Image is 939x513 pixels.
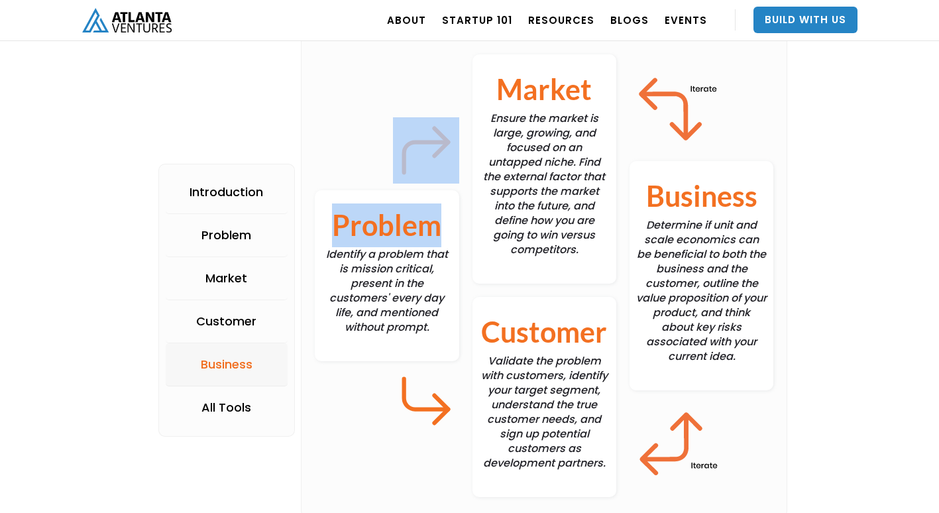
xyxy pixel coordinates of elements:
a: All Tools [166,386,288,429]
a: Business [166,343,288,386]
a: RESOURCES [528,1,594,38]
a: Market [166,257,288,300]
div: Introduction [190,186,263,199]
img: arrow double top [630,58,726,154]
a: Introduction [166,171,288,214]
span: Customer [481,310,607,354]
img: arrow double bottom [630,397,726,494]
div: Business [201,358,252,371]
div: Determine if unit and scale economics can be beneficial to both the business and the customer, ou... [630,161,773,390]
div: Validate the problem with customers, identify your target segment, understand the true customer n... [472,297,616,497]
img: corner up right [393,117,459,184]
a: CustomerValidate the problem with customers, identify your target segment, understand the true cu... [472,290,616,504]
a: ABOUT [387,1,426,38]
a: ProblemIdentify a problem that is mission critical, present in the customers' every day life, and... [315,184,459,368]
a: EVENTS [665,1,707,38]
div: Problem [201,229,251,242]
a: Problem [166,214,288,257]
a: BLOGS [610,1,649,38]
a: Startup 101 [442,1,512,38]
a: BusinessDetermine if unit and scale economics can be beneficial to both the business and the cust... [630,154,773,397]
span: Problem [332,203,441,247]
div: Identify a problem that is mission critical, present in the customers' every day life, and mentio... [315,190,459,361]
div: Customer [196,315,256,328]
div: All Tools [201,401,251,414]
span: Business [646,174,757,218]
a: Customer [166,300,288,343]
img: corner down right [393,368,459,434]
div: Market [205,272,247,285]
span: Market [496,68,592,111]
a: MarketEnsure the market is large, growing, and focused on an untapped niche. Find the external fa... [472,48,616,290]
div: Ensure the market is large, growing, and focused on an untapped niche. Find the external factor t... [472,54,616,284]
a: Build With Us [753,7,857,33]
